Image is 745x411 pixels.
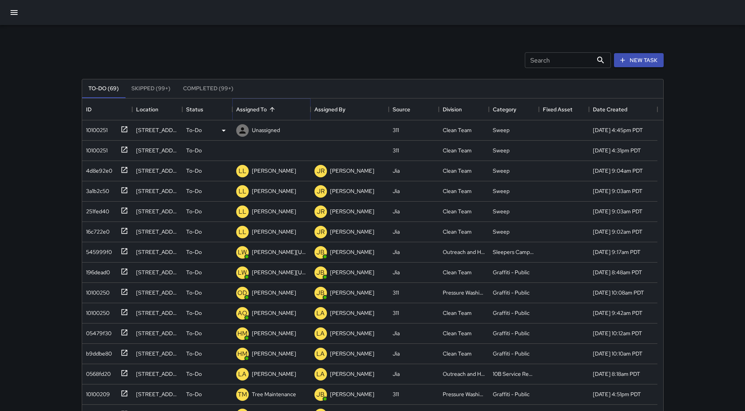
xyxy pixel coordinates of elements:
[393,268,400,276] div: Jia
[136,207,178,215] div: 147 Fulton Street
[136,289,178,297] div: 53 Oak Street
[83,245,112,256] div: 545999f0
[252,350,296,357] p: [PERSON_NAME]
[82,79,125,98] button: To-Do (69)
[136,98,158,120] div: Location
[493,147,510,154] div: Sweep
[317,187,325,196] p: JR
[493,370,535,378] div: 10B Service Request
[83,326,111,337] div: 05479f30
[252,126,280,134] p: Unassigned
[182,98,232,120] div: Status
[83,143,108,154] div: 10100251
[317,207,325,216] p: JR
[267,104,278,115] button: Sort
[493,167,510,175] div: Sweep
[593,167,643,175] div: 8/26/2025, 9:04am PDT
[316,370,325,379] p: LA
[543,98,573,120] div: Fixed Asset
[593,390,641,398] div: 6/15/2025, 4:51pm PDT
[252,289,296,297] p: [PERSON_NAME]
[136,167,178,175] div: 147 Fulton Street
[330,207,374,215] p: [PERSON_NAME]
[330,187,374,195] p: [PERSON_NAME]
[493,126,510,134] div: Sweep
[593,126,643,134] div: 8/27/2025, 4:45pm PDT
[593,98,627,120] div: Date Created
[252,167,296,175] p: [PERSON_NAME]
[238,390,247,399] p: TM
[593,350,643,357] div: 8/27/2025, 10:10am PDT
[330,228,374,236] p: [PERSON_NAME]
[186,329,202,337] p: To-Do
[239,166,246,176] p: LL
[330,248,374,256] p: [PERSON_NAME]
[493,268,530,276] div: Graffiti - Public
[136,329,178,337] div: 1301 Market Street
[393,289,399,297] div: 311
[238,309,247,318] p: AO
[330,329,374,337] p: [PERSON_NAME]
[252,329,296,337] p: [PERSON_NAME]
[186,289,202,297] p: To-Do
[186,126,202,134] p: To-Do
[136,350,178,357] div: 1355 Market Street
[443,309,472,317] div: Clean Team
[317,227,325,237] p: JR
[136,309,178,317] div: 49 South Van Ness Avenue
[593,370,640,378] div: 8/27/2025, 8:18am PDT
[186,370,202,378] p: To-Do
[125,79,177,98] button: Skipped (99+)
[83,387,110,398] div: 10100209
[493,98,516,120] div: Category
[136,248,178,256] div: 34 Page Street
[83,123,108,134] div: 10100251
[236,98,267,120] div: Assigned To
[186,390,202,398] p: To-Do
[83,286,110,297] div: 10100250
[443,390,485,398] div: Pressure Washing
[252,390,296,398] p: Tree Maintenance
[314,98,345,120] div: Assigned By
[83,204,109,215] div: 251fed40
[239,207,246,216] p: LL
[86,98,92,120] div: ID
[252,268,307,276] p: [PERSON_NAME][US_STATE]
[493,390,530,398] div: Graffiti - Public
[316,248,325,257] p: JB
[316,349,325,359] p: LA
[252,370,296,378] p: [PERSON_NAME]
[83,306,110,317] div: 10100250
[393,309,399,317] div: 311
[439,98,489,120] div: Division
[443,187,472,195] div: Clean Team
[493,228,510,236] div: Sweep
[593,329,642,337] div: 8/27/2025, 10:12am PDT
[393,98,410,120] div: Source
[614,53,664,68] button: New Task
[83,164,112,175] div: 4d8e92e0
[443,167,472,175] div: Clean Team
[443,350,472,357] div: Clean Team
[239,187,246,196] p: LL
[186,98,203,120] div: Status
[186,350,202,357] p: To-Do
[443,329,472,337] div: Clean Team
[238,248,247,257] p: LW
[393,248,400,256] div: Jia
[237,349,248,359] p: HM
[186,248,202,256] p: To-Do
[252,309,296,317] p: [PERSON_NAME]
[186,167,202,175] p: To-Do
[393,207,400,215] div: Jia
[83,367,111,378] div: 0568fd20
[539,98,589,120] div: Fixed Asset
[237,329,248,338] p: HM
[593,147,641,154] div: 8/27/2025, 4:31pm PDT
[393,187,400,195] div: Jia
[593,207,643,215] div: 8/26/2025, 9:03am PDT
[232,98,311,120] div: Assigned To
[238,268,247,277] p: LW
[311,98,389,120] div: Assigned By
[593,248,641,256] div: 8/27/2025, 9:17am PDT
